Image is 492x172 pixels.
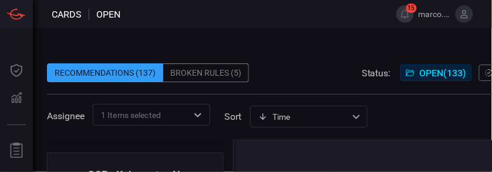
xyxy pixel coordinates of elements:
[400,65,472,81] button: Open(133)
[420,68,467,79] span: Open ( 133 )
[419,9,451,19] span: marco.[PERSON_NAME]
[96,9,120,20] span: open
[101,109,161,121] span: 1 Items selected
[406,4,417,13] span: 15
[163,63,249,82] div: Broken Rules (5)
[258,111,349,123] div: Time
[2,85,31,113] button: Detections
[224,111,241,122] label: sort
[2,137,31,165] button: Reports
[52,9,82,20] span: Cards
[2,56,31,85] button: Dashboard
[362,68,391,79] span: Status:
[396,5,414,23] button: 15
[47,110,85,122] span: Assignee
[190,107,206,123] button: Open
[47,63,163,82] div: Recommendations (137)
